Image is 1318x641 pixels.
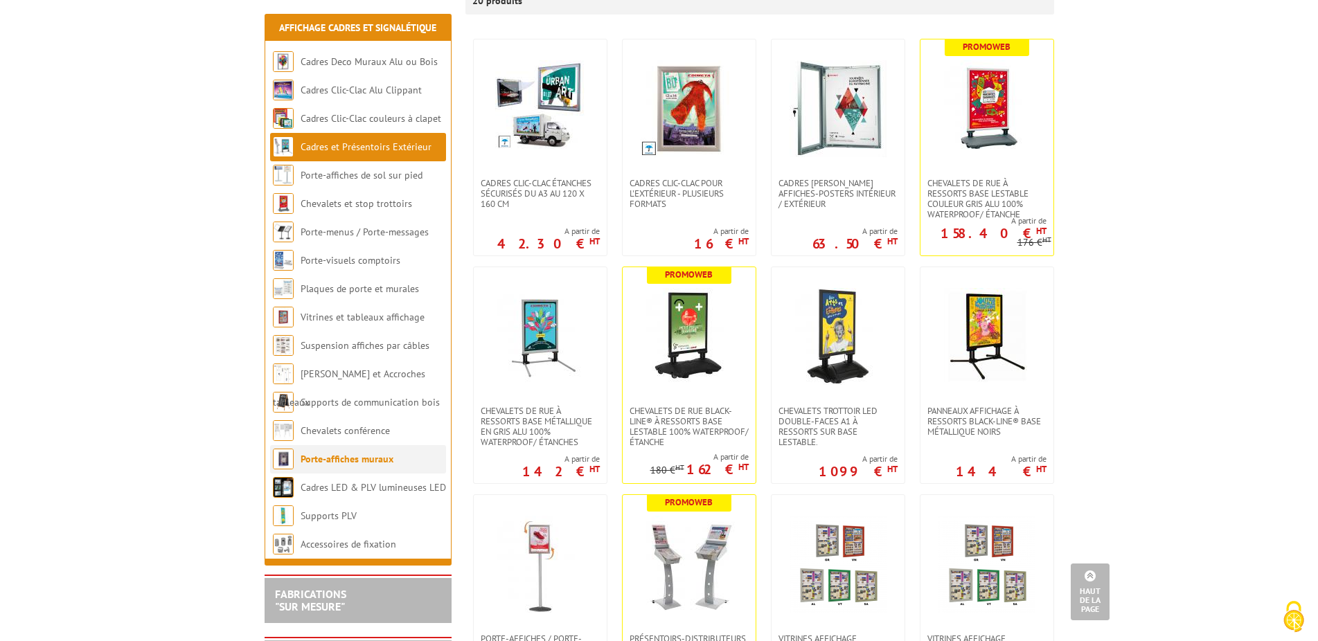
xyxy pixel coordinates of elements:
[474,178,607,209] a: Cadres Clic-Clac étanches sécurisés du A3 au 120 x 160 cm
[301,509,357,522] a: Supports PLV
[273,193,294,214] img: Chevalets et stop trottoirs
[273,335,294,356] img: Suspension affiches par câbles
[301,396,440,408] a: Supports de communication bois
[273,278,294,299] img: Plaques de porte et murales
[778,178,898,209] span: Cadres [PERSON_NAME] affiches-posters intérieur / extérieur
[819,453,898,464] span: A partir de
[522,467,600,476] p: 142 €
[623,178,756,209] a: Cadres Clic-Clac pour l'extérieur - PLUSIEURS FORMATS
[790,60,887,157] img: Cadres vitrines affiches-posters intérieur / extérieur
[481,178,600,209] span: Cadres Clic-Clac étanches sécurisés du A3 au 120 x 160 cm
[938,516,1035,613] img: Vitrines affichage extérieur 6 couleurs 9 feuilles pour affichage avec aimants
[650,465,684,476] p: 180 €
[1036,225,1047,237] sup: HT
[301,169,422,181] a: Porte-affiches de sol sur pied
[497,240,600,248] p: 42.30 €
[938,60,1035,157] img: Chevalets de rue à ressorts base lestable couleur Gris Alu 100% waterproof/ étanche
[273,534,294,554] img: Accessoires de fixation
[927,406,1047,437] span: Panneaux affichage à ressorts Black-Line® base métallique Noirs
[963,41,1010,53] b: Promoweb
[1071,563,1110,620] a: Haut de la page
[522,453,600,464] span: A partir de
[301,84,422,96] a: Cadres Clic-Clac Alu Clippant
[301,55,438,68] a: Cadres Deco Muraux Alu ou Bois
[694,240,749,248] p: 16 €
[1276,599,1311,634] img: Cookies (fenêtre modale)
[927,178,1047,219] span: Chevalets de rue à ressorts base lestable couleur Gris Alu 100% waterproof/ étanche
[273,108,294,129] img: Cadres Clic-Clac couleurs à clapet
[675,462,684,472] sup: HT
[738,235,749,247] sup: HT
[273,222,294,242] img: Porte-menus / Porte-messages
[273,363,294,384] img: Cimaises et Accroches tableaux
[273,80,294,100] img: Cadres Clic-Clac Alu Clippant
[273,250,294,271] img: Porte-visuels comptoirs
[273,505,294,526] img: Supports PLV
[301,197,412,210] a: Chevalets et stop trottoirs
[301,112,441,125] a: Cadres Clic-Clac couleurs à clapet
[273,51,294,72] img: Cadres Deco Muraux Alu ou Bois
[790,288,887,385] img: Chevalets Trottoir LED double-faces A1 à ressorts sur base lestable.
[301,538,396,550] a: Accessoires de fixation
[812,240,898,248] p: 63.50 €
[956,467,1047,476] p: 144 €
[650,451,749,462] span: A partir de
[641,516,738,613] img: Présentoirs-distributeurs mobiles pour brochures, format portrait ou paysage avec capot et porte-...
[273,420,294,441] img: Chevalets conférence
[1042,235,1051,244] sup: HT
[920,215,1047,226] span: A partir de
[273,368,425,408] a: [PERSON_NAME] et Accroches tableaux
[790,516,887,613] img: Vitrines affichage extérieur 6 couleurs 1 feuille pour affichage avec aimants
[492,516,589,613] img: Porte-affiches / Porte-messages extérieurs étanches sur pied h 133 ou h 155 cm
[887,235,898,247] sup: HT
[623,406,756,447] a: Chevalets de rue Black-Line® à ressorts base lestable 100% WATERPROOF/ Étanche
[1270,594,1318,641] button: Cookies (fenêtre modale)
[589,235,600,247] sup: HT
[812,226,898,237] span: A partir de
[301,282,419,295] a: Plaques de porte et murales
[778,406,898,447] span: Chevalets Trottoir LED double-faces A1 à ressorts sur base lestable.
[301,339,429,352] a: Suspension affiches par câbles
[956,453,1047,464] span: A partir de
[301,453,393,465] a: Porte-affiches muraux
[938,288,1035,385] img: Panneaux affichage à ressorts Black-Line® base métallique Noirs
[1017,237,1051,248] p: 176 €
[686,465,749,473] p: 162 €
[641,288,738,385] img: Chevalets de rue Black-Line® à ressorts base lestable 100% WATERPROOF/ Étanche
[275,587,346,613] a: FABRICATIONS"Sur Mesure"
[273,449,294,469] img: Porte-affiches muraux
[630,406,749,447] span: Chevalets de rue Black-Line® à ressorts base lestable 100% WATERPROOF/ Étanche
[301,311,425,323] a: Vitrines et tableaux affichage
[589,463,600,475] sup: HT
[273,165,294,186] img: Porte-affiches de sol sur pied
[273,307,294,327] img: Vitrines et tableaux affichage
[772,178,905,209] a: Cadres [PERSON_NAME] affiches-posters intérieur / extérieur
[301,254,400,267] a: Porte-visuels comptoirs
[474,406,607,447] a: Chevalets de rue à ressorts base métallique en Gris Alu 100% WATERPROOF/ Étanches
[641,60,738,157] img: Cadres Clic-Clac pour l'extérieur - PLUSIEURS FORMATS
[694,226,749,237] span: A partir de
[497,226,600,237] span: A partir de
[301,226,429,238] a: Porte-menus / Porte-messages
[495,60,585,150] img: Cadres Clic-Clac étanches sécurisés du A3 au 120 x 160 cm
[630,178,749,209] span: Cadres Clic-Clac pour l'extérieur - PLUSIEURS FORMATS
[920,406,1053,437] a: Panneaux affichage à ressorts Black-Line® base métallique Noirs
[1036,463,1047,475] sup: HT
[887,463,898,475] sup: HT
[941,229,1047,237] p: 158.40 €
[772,406,905,447] a: Chevalets Trottoir LED double-faces A1 à ressorts sur base lestable.
[273,136,294,157] img: Cadres et Présentoirs Extérieur
[665,496,713,508] b: Promoweb
[301,424,390,437] a: Chevalets conférence
[301,481,446,494] a: Cadres LED & PLV lumineuses LED
[738,461,749,473] sup: HT
[279,21,436,34] a: Affichage Cadres et Signalétique
[273,477,294,498] img: Cadres LED & PLV lumineuses LED
[301,141,431,153] a: Cadres et Présentoirs Extérieur
[492,288,589,385] img: Chevalets de rue à ressorts base métallique en Gris Alu 100% WATERPROOF/ Étanches
[920,178,1053,219] a: Chevalets de rue à ressorts base lestable couleur Gris Alu 100% waterproof/ étanche
[665,269,713,280] b: Promoweb
[819,467,898,476] p: 1099 €
[481,406,600,447] span: Chevalets de rue à ressorts base métallique en Gris Alu 100% WATERPROOF/ Étanches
